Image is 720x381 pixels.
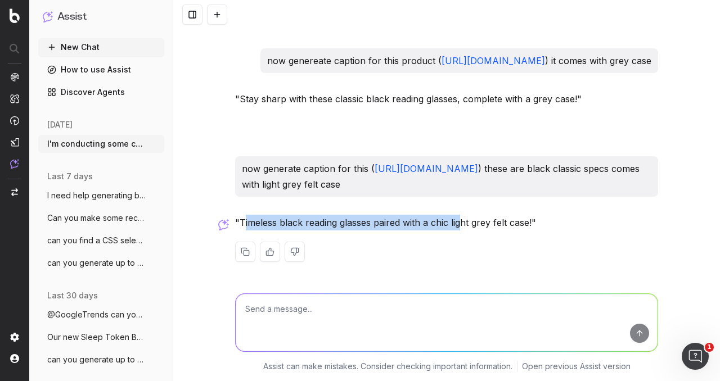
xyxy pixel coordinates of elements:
[267,53,651,69] p: now genereate caption for this product ( ) it comes with grey case
[682,343,709,370] iframe: Intercom live chat
[705,343,714,352] span: 1
[47,257,146,269] span: can you generate up to 3 meta titles for
[43,9,160,25] button: Assist
[47,354,146,365] span: can you generate up to 2 meta descriptio
[442,55,545,66] a: [URL][DOMAIN_NAME]
[47,190,146,201] span: I need help generating blog ideas for ac
[10,138,19,147] img: Studio
[522,361,631,372] a: Open previous Assist version
[38,38,164,56] button: New Chat
[10,116,19,125] img: Activation
[38,83,164,101] a: Discover Agents
[218,219,229,230] img: Botify assist logo
[43,11,53,22] img: Assist
[47,332,146,343] span: Our new Sleep Token Band Tshirts are a m
[57,9,87,25] h1: Assist
[235,91,658,107] p: "Stay sharp with these classic black reading glasses, complete with a grey case!"
[10,72,19,81] img: Analytics
[10,159,19,169] img: Assist
[10,333,19,342] img: Setting
[11,188,18,196] img: Switch project
[47,119,73,130] span: [DATE]
[242,161,651,192] p: now generate caption for this ( ) these are black classic specs comes with light grey felt case
[38,254,164,272] button: can you generate up to 3 meta titles for
[38,209,164,227] button: Can you make some recommendations on how
[38,135,164,153] button: I'm conducting some competitor research
[10,94,19,103] img: Intelligence
[38,351,164,369] button: can you generate up to 2 meta descriptio
[47,171,93,182] span: last 7 days
[47,138,146,149] span: I'm conducting some competitor research
[10,354,19,363] img: My account
[38,306,164,324] button: @GoogleTrends can you analyse google tre
[235,215,658,230] p: "Timeless black reading glasses paired with a chic light grey felt case!"
[38,187,164,205] button: I need help generating blog ideas for ac
[47,212,146,224] span: Can you make some recommendations on how
[38,328,164,346] button: Our new Sleep Token Band Tshirts are a m
[47,309,146,320] span: @GoogleTrends can you analyse google tre
[47,290,98,301] span: last 30 days
[47,235,146,246] span: can you find a CSS selector that will ex
[38,232,164,250] button: can you find a CSS selector that will ex
[375,163,478,174] a: [URL][DOMAIN_NAME]
[263,361,512,372] p: Assist can make mistakes. Consider checking important information.
[38,61,164,79] a: How to use Assist
[10,8,20,23] img: Botify logo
